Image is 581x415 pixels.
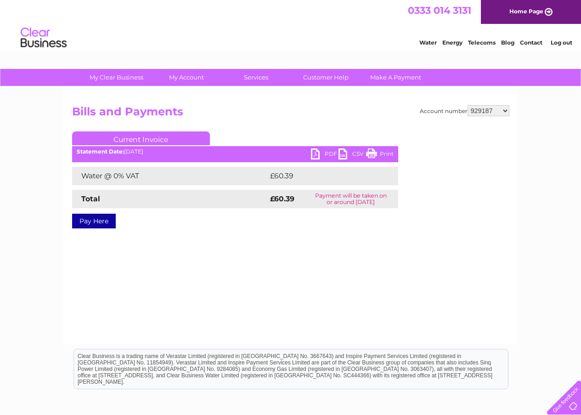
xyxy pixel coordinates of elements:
strong: £60.39 [270,194,294,203]
a: Customer Help [288,69,364,86]
a: My Account [148,69,224,86]
a: Blog [501,39,514,46]
a: PDF [311,148,338,162]
a: Pay Here [72,214,116,228]
td: £60.39 [268,167,380,185]
a: CSV [338,148,366,162]
strong: Total [81,194,100,203]
h2: Bills and Payments [72,105,509,123]
a: Make A Payment [358,69,434,86]
a: Telecoms [468,39,496,46]
a: Print [366,148,394,162]
a: Contact [520,39,542,46]
a: Energy [442,39,463,46]
a: Log out [551,39,572,46]
td: Water @ 0% VAT [72,167,268,185]
a: My Clear Business [79,69,154,86]
a: Water [419,39,437,46]
div: Clear Business is a trading name of Verastar Limited (registered in [GEOGRAPHIC_DATA] No. 3667643... [74,5,508,45]
b: Statement Date: [77,148,124,155]
img: logo.png [20,24,67,52]
div: Account number [420,105,509,116]
div: [DATE] [72,148,398,155]
a: 0333 014 3131 [408,5,471,16]
a: Services [218,69,294,86]
a: Current Invoice [72,131,210,145]
td: Payment will be taken on or around [DATE] [304,190,398,208]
